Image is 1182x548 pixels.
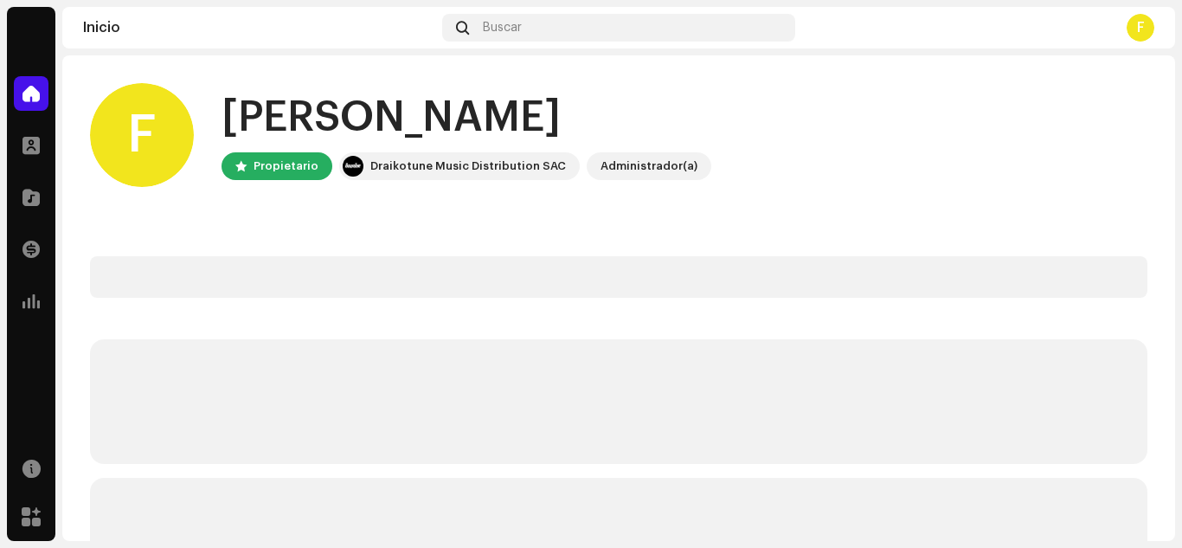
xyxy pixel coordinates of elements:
div: Administrador(a) [601,156,697,177]
img: 10370c6a-d0e2-4592-b8a2-38f444b0ca44 [343,156,363,177]
div: F [1127,14,1154,42]
div: [PERSON_NAME] [222,90,711,145]
div: F [90,83,194,187]
div: Draikotune Music Distribution SAC [370,156,566,177]
div: Inicio [83,21,435,35]
div: Propietario [254,156,318,177]
span: Buscar [483,21,522,35]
